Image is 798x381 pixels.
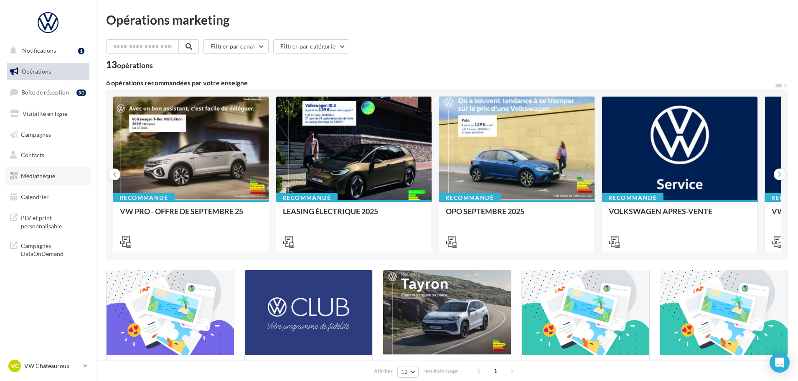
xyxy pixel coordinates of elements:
[5,167,91,185] a: Médiathèque
[5,83,91,101] a: Boîte de réception30
[401,368,408,375] span: 12
[76,89,86,96] div: 30
[5,146,91,164] a: Contacts
[5,63,91,80] a: Opérations
[5,209,91,233] a: PLV et print personnalisable
[21,212,86,230] span: PLV et print personnalisable
[21,151,44,159] span: Contacts
[106,13,788,26] div: Opérations marketing
[5,237,91,261] a: Campagnes DataOnDemand
[374,367,393,375] span: Afficher
[21,240,86,258] span: Campagnes DataOnDemand
[7,358,89,374] a: VC VW Châteauroux
[489,364,502,378] span: 1
[24,362,80,370] p: VW Châteauroux
[78,48,84,54] div: 1
[21,193,49,200] span: Calendrier
[770,353,790,373] div: Open Intercom Messenger
[276,193,338,202] div: Recommandé
[117,61,153,69] div: opérations
[609,207,751,224] div: VOLKSWAGEN APRES-VENTE
[397,366,419,378] button: 12
[446,207,588,224] div: OPO SEPTEMBRE 2025
[106,60,153,69] div: 13
[106,79,775,86] div: 6 opérations recommandées par votre enseigne
[5,188,91,206] a: Calendrier
[11,362,19,370] span: VC
[23,110,67,117] span: Visibilité en ligne
[283,207,425,224] div: LEASING ÉLECTRIQUE 2025
[120,207,262,224] div: VW PRO - OFFRE DE SEPTEMBRE 25
[203,39,269,54] button: Filtrer par canal
[273,39,349,54] button: Filtrer par catégorie
[423,367,458,375] span: résultats/page
[5,42,88,59] button: Notifications 1
[439,193,501,202] div: Recommandé
[5,126,91,143] a: Campagnes
[21,172,55,179] span: Médiathèque
[602,193,663,202] div: Recommandé
[22,47,56,54] span: Notifications
[22,68,51,75] span: Opérations
[21,89,69,96] span: Boîte de réception
[21,130,51,138] span: Campagnes
[113,193,175,202] div: Recommandé
[5,105,91,123] a: Visibilité en ligne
